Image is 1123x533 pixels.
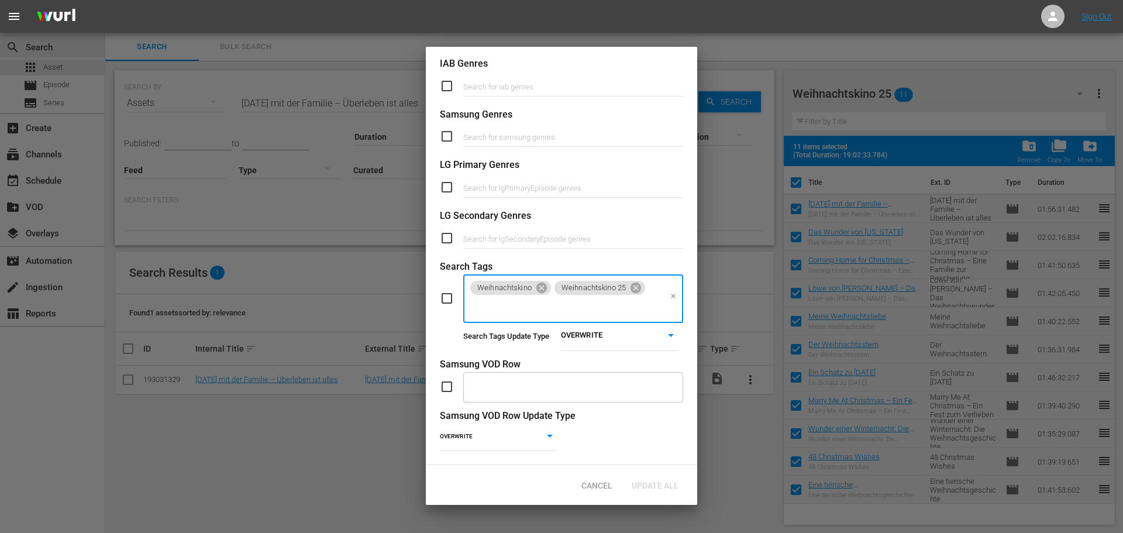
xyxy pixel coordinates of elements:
button: Cancel [571,474,622,496]
span: Cancel [572,481,622,490]
div: LG Primary Genres [440,159,683,172]
div: Weihnachtskino 25 [554,281,645,295]
div: Samsung VOD Row Update Type [440,410,683,423]
div: Weihnachtskino [470,281,551,295]
img: ans4CAIJ8jUAAAAAAAAAAAAAAAAAAAAAAAAgQb4GAAAAAAAAAAAAAAAAAAAAAAAAJMjXAAAAAAAAAAAAAAAAAAAAAAAAgAT5G... [28,3,84,30]
div: Samsung Genres [440,108,683,122]
button: Clear [667,290,680,302]
div: Search Tags [440,260,683,274]
a: Sign Out [1081,12,1112,21]
span: Weihnachtskino [470,283,539,293]
div: Samsung VOD Row [440,358,683,372]
span: Weihnachtskino 25 [554,283,633,293]
div: IAB Genres [440,57,683,71]
span: Update All [622,481,688,490]
div: OVERWRITE [561,328,678,345]
div: LG Secondary Genres [440,209,683,223]
div: Search Tags Update Type [463,331,549,342]
button: Update All [622,474,688,496]
span: menu [7,9,21,23]
div: OVERWRITE [440,429,557,444]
